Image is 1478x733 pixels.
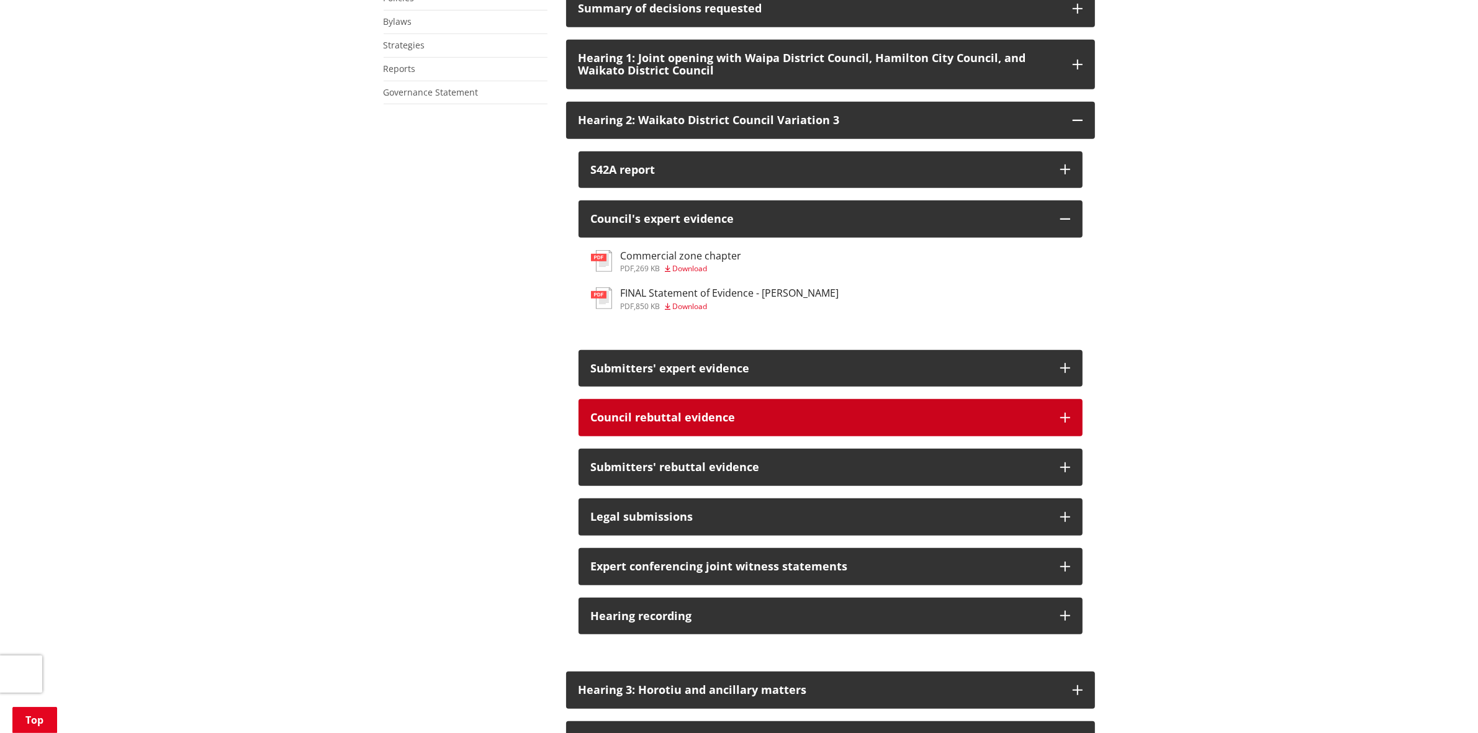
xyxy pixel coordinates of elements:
[579,200,1083,238] button: Council's expert evidence
[579,2,1060,15] div: Summary of decisions requested
[579,52,1060,77] p: Hearing 1: Joint opening with Waipa District Council, Hamilton City Council, and Waikato District...
[566,672,1095,709] button: Hearing 3: Horotiu and ancillary matters
[636,263,660,274] span: 269 KB
[591,287,612,309] img: document-pdf.svg
[384,39,425,51] a: Strategies
[579,684,1060,696] div: Hearing 3: Horotiu and ancillary matters
[591,362,1048,375] div: Submitters' expert evidence
[579,151,1083,189] button: S42A report
[579,399,1083,436] button: Council rebuttal evidence
[591,287,839,310] a: FINAL Statement of Evidence - [PERSON_NAME] pdf,850 KB Download
[673,301,708,312] span: Download
[579,350,1083,387] button: Submitters' expert evidence
[621,250,742,262] h3: Commercial zone chapter
[636,301,660,312] span: 850 KB
[579,114,1060,127] div: Hearing 2: Waikato District Council Variation 3
[591,560,1048,573] div: Expert conferencing joint witness statements
[1421,681,1466,726] iframe: Messenger Launcher
[621,303,839,310] div: ,
[384,16,412,27] a: Bylaws
[673,263,708,274] span: Download
[591,511,1048,523] div: Legal submissions
[591,213,1048,225] div: Council's expert evidence
[621,265,742,272] div: ,
[591,610,1048,623] div: Hearing recording
[384,86,479,98] a: Governance Statement
[621,287,839,299] h3: FINAL Statement of Evidence - [PERSON_NAME]
[384,63,416,74] a: Reports
[579,498,1083,536] button: Legal submissions
[12,707,57,733] a: Top
[591,461,1048,474] div: Submitters' rebuttal evidence
[566,40,1095,89] button: Hearing 1: Joint opening with Waipa District Council, Hamilton City Council, and Waikato District...
[591,164,1048,176] div: S42A report
[579,449,1083,486] button: Submitters' rebuttal evidence
[579,598,1083,635] button: Hearing recording
[591,250,742,272] a: Commercial zone chapter pdf,269 KB Download
[566,102,1095,139] button: Hearing 2: Waikato District Council Variation 3
[579,548,1083,585] button: Expert conferencing joint witness statements
[621,301,634,312] span: pdf
[621,263,634,274] span: pdf
[591,250,612,272] img: document-pdf.svg
[591,411,1048,424] div: Council rebuttal evidence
